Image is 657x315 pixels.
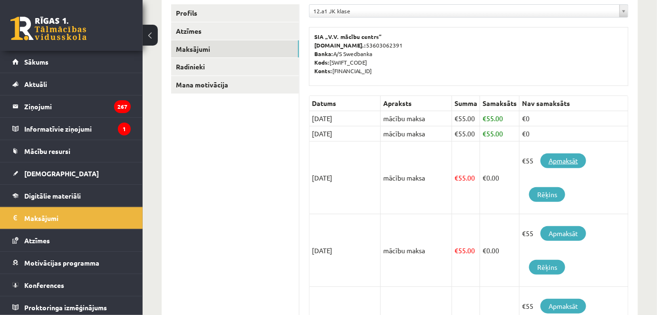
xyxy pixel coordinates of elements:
[452,111,480,126] td: 55.00
[452,142,480,214] td: 55.00
[452,126,480,142] td: 55.00
[452,214,480,287] td: 55.00
[314,41,366,49] b: [DOMAIN_NAME].:
[314,67,332,75] b: Konts:
[309,111,381,126] td: [DATE]
[313,5,616,17] span: 12.a1 JK klase
[171,22,299,40] a: Atzīmes
[520,111,628,126] td: €0
[381,142,452,214] td: mācību maksa
[309,5,628,17] a: 12.a1 JK klase
[454,173,458,182] span: €
[24,169,99,178] span: [DEMOGRAPHIC_DATA]
[118,123,131,135] i: 1
[171,4,299,22] a: Profils
[24,281,64,289] span: Konferences
[24,258,99,267] span: Motivācijas programma
[12,73,131,95] a: Aktuāli
[12,252,131,274] a: Motivācijas programma
[483,114,486,123] span: €
[454,246,458,255] span: €
[24,95,131,117] legend: Ziņojumi
[480,111,520,126] td: 55.00
[12,185,131,207] a: Digitālie materiāli
[480,214,520,287] td: 0.00
[309,214,381,287] td: [DATE]
[24,207,131,229] legend: Maksājumi
[480,142,520,214] td: 0.00
[309,96,381,111] th: Datums
[520,214,628,287] td: €55
[171,58,299,76] a: Radinieki
[24,191,81,200] span: Digitālie materiāli
[12,207,131,229] a: Maksājumi
[12,274,131,296] a: Konferences
[314,58,329,66] b: Kods:
[483,129,486,138] span: €
[314,50,333,57] b: Banka:
[24,57,48,66] span: Sākums
[529,260,565,275] a: Rēķins
[541,226,586,241] a: Apmaksāt
[24,236,50,245] span: Atzīmes
[10,17,87,40] a: Rīgas 1. Tālmācības vidusskola
[12,140,131,162] a: Mācību resursi
[541,299,586,314] a: Apmaksāt
[24,80,47,88] span: Aktuāli
[314,33,382,40] b: SIA „V.V. mācību centrs”
[520,142,628,214] td: €55
[381,214,452,287] td: mācību maksa
[171,40,299,58] a: Maksājumi
[520,96,628,111] th: Nav samaksāts
[24,147,70,155] span: Mācību resursi
[541,153,586,168] a: Apmaksāt
[452,96,480,111] th: Summa
[381,126,452,142] td: mācību maksa
[12,51,131,73] a: Sākums
[314,32,623,75] p: 53603062391 A/S Swedbanka [SWIFT_CODE] [FINANCIAL_ID]
[12,118,131,140] a: Informatīvie ziņojumi1
[480,126,520,142] td: 55.00
[12,95,131,117] a: Ziņojumi267
[480,96,520,111] th: Samaksāts
[483,246,486,255] span: €
[309,142,381,214] td: [DATE]
[529,187,565,202] a: Rēķins
[454,129,458,138] span: €
[454,114,458,123] span: €
[114,100,131,113] i: 267
[24,303,107,312] span: Proktoringa izmēģinājums
[309,126,381,142] td: [DATE]
[12,162,131,184] a: [DEMOGRAPHIC_DATA]
[171,76,299,94] a: Mana motivācija
[381,96,452,111] th: Apraksts
[381,111,452,126] td: mācību maksa
[520,126,628,142] td: €0
[483,173,486,182] span: €
[24,118,131,140] legend: Informatīvie ziņojumi
[12,229,131,251] a: Atzīmes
